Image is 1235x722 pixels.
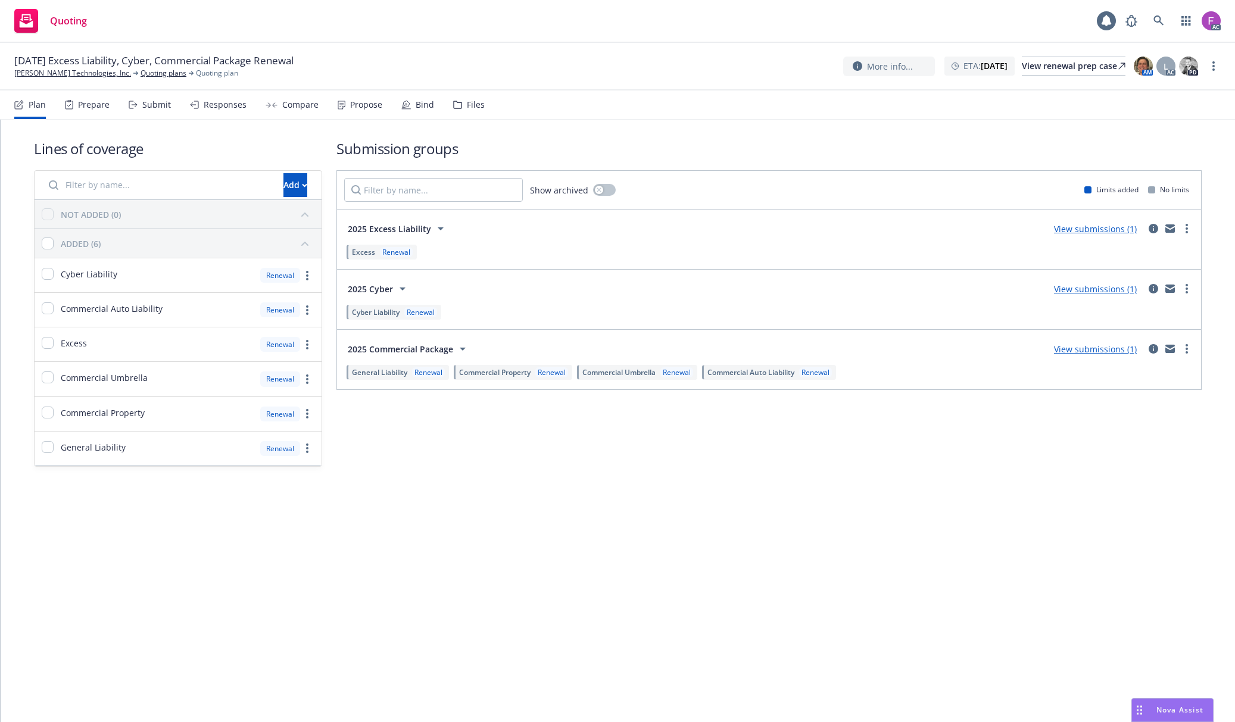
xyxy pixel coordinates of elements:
[260,407,300,421] div: Renewal
[352,367,407,377] span: General Liability
[1180,342,1194,356] a: more
[1134,57,1153,76] img: photo
[867,60,913,73] span: More info...
[1206,59,1221,73] a: more
[336,139,1202,158] h1: Submission groups
[61,208,121,221] div: NOT ADDED (0)
[1164,60,1168,73] span: L
[1148,185,1189,195] div: No limits
[300,441,314,455] a: more
[344,178,523,202] input: Filter by name...
[348,283,393,295] span: 2025 Cyber
[459,367,531,377] span: Commercial Property
[300,303,314,317] a: more
[467,100,485,110] div: Files
[344,337,473,361] button: 2025 Commercial Package
[61,302,163,315] span: Commercial Auto Liability
[1054,283,1137,295] a: View submissions (1)
[1163,282,1177,296] a: mail
[1022,57,1125,76] a: View renewal prep case
[141,68,186,79] a: Quoting plans
[535,367,568,377] div: Renewal
[350,100,382,110] div: Propose
[799,367,832,377] div: Renewal
[42,173,276,197] input: Filter by name...
[1202,11,1221,30] img: photo
[1156,705,1203,715] span: Nova Assist
[260,268,300,283] div: Renewal
[344,277,413,301] button: 2025 Cyber
[61,268,117,280] span: Cyber Liability
[660,367,693,377] div: Renewal
[61,407,145,419] span: Commercial Property
[204,100,247,110] div: Responses
[1146,342,1161,356] a: circleInformation
[61,441,126,454] span: General Liability
[260,441,300,456] div: Renewal
[61,371,148,384] span: Commercial Umbrella
[1163,221,1177,236] a: mail
[1131,698,1214,722] button: Nova Assist
[34,139,322,158] h1: Lines of coverage
[843,57,935,76] button: More info...
[348,223,431,235] span: 2025 Excess Liability
[1174,9,1198,33] a: Switch app
[1179,57,1198,76] img: photo
[14,54,294,68] span: [DATE] Excess Liability, Cyber, Commercial Package Renewal
[282,100,319,110] div: Compare
[300,337,314,352] a: more
[1180,221,1194,236] a: more
[300,268,314,283] a: more
[1146,221,1161,236] a: circleInformation
[260,371,300,386] div: Renewal
[1180,282,1194,296] a: more
[1054,223,1137,235] a: View submissions (1)
[14,68,131,79] a: [PERSON_NAME] Technologies, Inc.
[1084,185,1139,195] div: Limits added
[61,237,101,250] div: ADDED (6)
[283,174,307,196] div: Add
[707,367,794,377] span: Commercial Auto Liability
[61,205,314,224] button: NOT ADDED (0)
[300,372,314,386] a: more
[582,367,656,377] span: Commercial Umbrella
[61,337,87,349] span: Excess
[142,100,171,110] div: Submit
[283,173,307,197] button: Add
[416,100,434,110] div: Bind
[10,4,92,37] a: Quoting
[260,337,300,352] div: Renewal
[1132,699,1147,721] div: Drag to move
[1054,343,1137,355] a: View submissions (1)
[352,247,375,257] span: Excess
[1022,57,1125,75] div: View renewal prep case
[352,307,400,317] span: Cyber Liability
[530,184,588,196] span: Show archived
[963,60,1008,72] span: ETA :
[300,407,314,421] a: more
[78,100,110,110] div: Prepare
[412,367,445,377] div: Renewal
[29,100,46,110] div: Plan
[1146,282,1161,296] a: circleInformation
[404,307,437,317] div: Renewal
[1163,342,1177,356] a: mail
[344,217,451,240] button: 2025 Excess Liability
[196,68,238,79] span: Quoting plan
[348,343,453,355] span: 2025 Commercial Package
[260,302,300,317] div: Renewal
[380,247,413,257] div: Renewal
[1119,9,1143,33] a: Report a Bug
[50,16,87,26] span: Quoting
[981,60,1008,71] strong: [DATE]
[1147,9,1171,33] a: Search
[61,234,314,253] button: ADDED (6)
